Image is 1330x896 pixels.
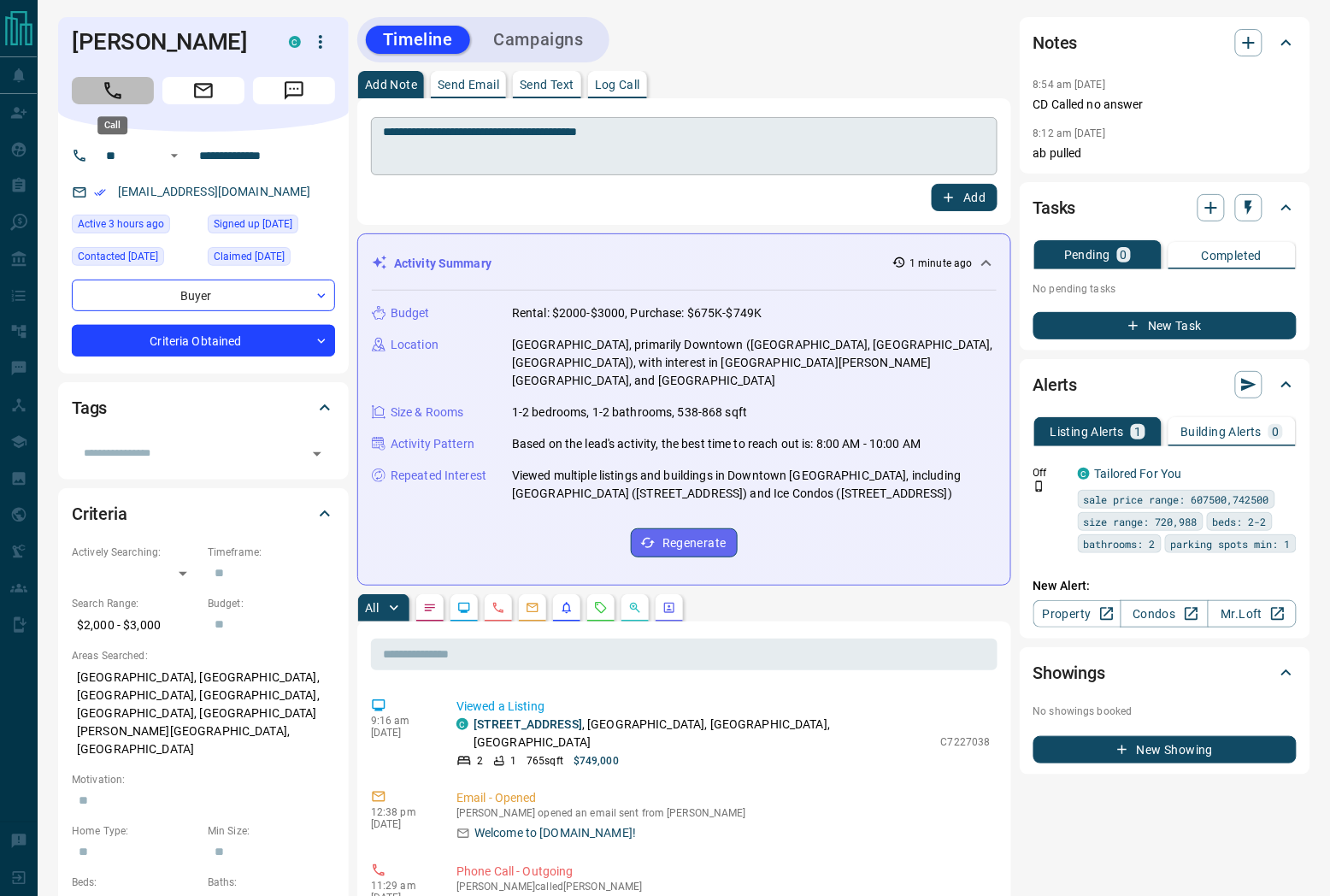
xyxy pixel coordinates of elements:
p: Budget [391,304,430,322]
p: Completed [1202,250,1262,262]
p: Location [391,336,438,354]
p: C7227038 [941,734,991,750]
p: Actively Searching: [72,545,199,560]
p: [DATE] [371,818,431,830]
p: [GEOGRAPHIC_DATA], primarily Downtown ([GEOGRAPHIC_DATA], [GEOGRAPHIC_DATA], [GEOGRAPHIC_DATA]), ... [512,336,997,390]
p: Budget: [208,596,335,611]
div: Activity Summary1 minute ago [372,248,997,280]
p: Motivation: [72,772,335,787]
span: Claimed [DATE] [214,248,285,265]
span: Contacted [DATE] [78,248,158,265]
p: Activity Summary [394,255,491,273]
p: Listing Alerts [1050,426,1125,438]
p: [PERSON_NAME] called [PERSON_NAME] [456,881,991,893]
p: 0 [1121,249,1127,261]
h2: Notes [1033,29,1078,56]
div: condos.ca [1078,468,1090,480]
p: No showings booked [1033,704,1297,719]
a: Mr.Loft [1208,600,1296,628]
p: No pending tasks [1033,276,1297,302]
span: Active 3 hours ago [78,215,164,233]
h2: Alerts [1033,371,1078,398]
p: Repeated Interest [391,467,486,485]
h1: [PERSON_NAME] [72,28,263,56]
h2: Criteria [72,500,127,528]
div: condos.ca [289,36,301,48]
p: Building Alerts [1180,426,1262,438]
a: [EMAIL_ADDRESS][DOMAIN_NAME] [118,185,311,198]
p: CD Called no answer [1033,96,1297,114]
p: Areas Searched: [72,648,335,663]
p: Send Text [520,79,574,91]
div: Tue Oct 14 2025 [72,247,199,271]
button: Open [164,145,185,166]
p: Rental: $2000-$3000, Purchase: $675K-$749K [512,304,762,322]
p: 1 [510,753,516,769]
div: Showings [1033,652,1297,693]
span: Message [253,77,335,104]
p: Based on the lead's activity, the best time to reach out is: 8:00 AM - 10:00 AM [512,435,921,453]
svg: Notes [423,601,437,615]
h2: Tasks [1033,194,1076,221]
a: Property [1033,600,1121,628]
p: Size & Rooms [391,404,464,421]
div: Buyer [72,280,335,311]
span: size range: 720,988 [1084,513,1198,530]
a: Condos [1121,600,1209,628]
p: , [GEOGRAPHIC_DATA], [GEOGRAPHIC_DATA], [GEOGRAPHIC_DATA] [474,716,933,752]
p: Search Range: [72,596,199,611]
button: New Showing [1033,736,1297,763]
span: parking spots min: 1 [1171,535,1291,552]
p: 1 minute ago [909,256,972,271]
button: Campaigns [477,26,601,54]
p: 12:38 pm [371,806,431,818]
p: Welcome to [DOMAIN_NAME]! [474,824,636,842]
h2: Showings [1033,659,1106,687]
div: Tue Oct 14 2025 [208,247,335,271]
span: beds: 2-2 [1213,513,1267,530]
div: Tags [72,387,335,428]
p: 0 [1272,426,1279,438]
p: ab pulled [1033,144,1297,162]
p: 1 [1134,426,1141,438]
p: Send Email [438,79,499,91]
span: Signed up [DATE] [214,215,292,233]
div: Call [97,116,127,134]
svg: Requests [594,601,608,615]
p: Timeframe: [208,545,335,560]
p: Pending [1064,249,1110,261]
p: All [365,602,379,614]
p: [DATE] [371,727,431,739]
div: Criteria [72,493,335,534]
p: Viewed a Listing [456,698,991,716]
p: $2,000 - $3,000 [72,611,199,640]
svg: Email Verified [94,186,106,198]
h2: Tags [72,394,107,421]
div: Tasks [1033,187,1297,228]
p: [PERSON_NAME] opened an email sent from [PERSON_NAME] [456,807,991,819]
a: Tailored For You [1095,467,1182,480]
svg: Opportunities [628,601,642,615]
p: Phone Call - Outgoing [456,863,991,881]
p: $749,000 [574,753,619,769]
p: Off [1033,465,1068,480]
p: Activity Pattern [391,435,474,453]
button: Add [932,184,997,211]
span: Call [72,77,154,104]
span: Email [162,77,244,104]
p: Baths: [208,875,335,890]
div: Criteria Obtained [72,325,335,357]
p: Email - Opened [456,789,991,807]
p: Home Type: [72,823,199,839]
p: Viewed multiple listings and buildings in Downtown [GEOGRAPHIC_DATA], including [GEOGRAPHIC_DATA]... [512,467,997,503]
div: condos.ca [456,718,468,730]
svg: Listing Alerts [560,601,574,615]
div: Wed Oct 15 2025 [72,215,199,239]
p: New Alert: [1033,577,1297,595]
svg: Agent Actions [662,601,676,615]
p: 8:12 am [DATE] [1033,127,1106,139]
p: 8:54 am [DATE] [1033,79,1106,91]
button: Regenerate [631,528,738,557]
button: New Task [1033,312,1297,339]
p: 11:29 am [371,880,431,892]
